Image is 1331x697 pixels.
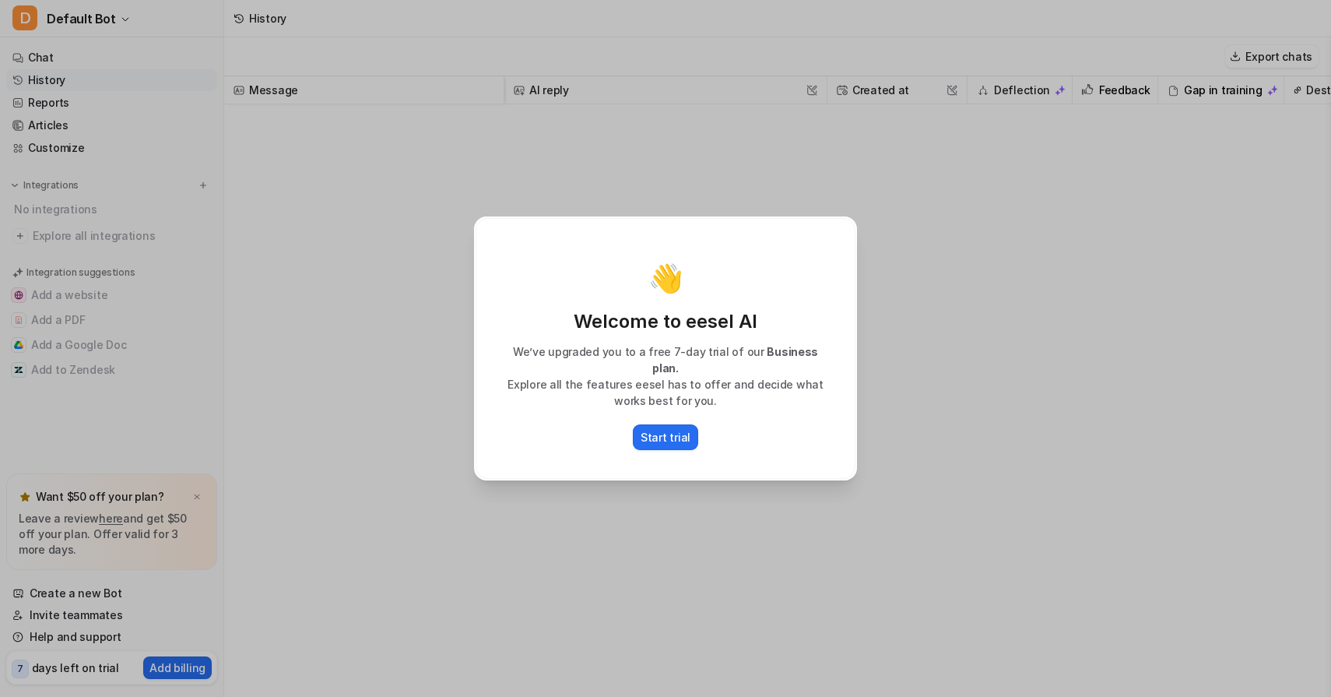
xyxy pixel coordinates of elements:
[492,343,839,376] p: We’ve upgraded you to a free 7-day trial of our
[633,424,698,450] button: Start trial
[648,262,683,294] p: 👋
[492,376,839,409] p: Explore all the features eesel has to offer and decide what works best for you.
[641,429,690,445] p: Start trial
[492,309,839,334] p: Welcome to eesel AI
